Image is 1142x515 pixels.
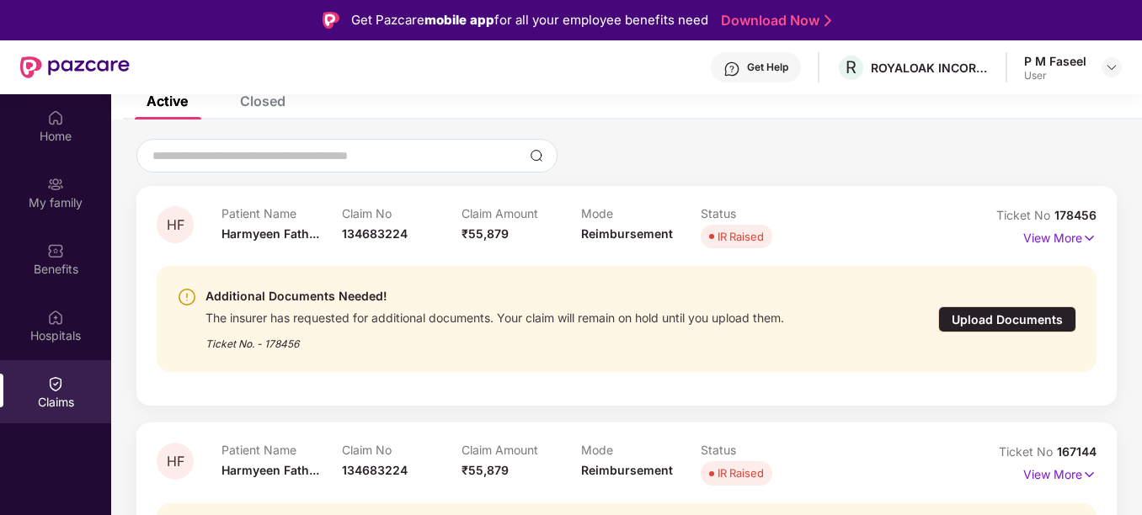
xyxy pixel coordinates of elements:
p: Mode [581,443,701,457]
img: svg+xml;base64,PHN2ZyB4bWxucz0iaHR0cDovL3d3dy53My5vcmcvMjAwMC9zdmciIHdpZHRoPSIxNyIgaGVpZ2h0PSIxNy... [1082,229,1097,247]
div: Upload Documents [938,306,1076,332]
span: HF [167,454,184,469]
span: Reimbursement [581,463,673,477]
span: Ticket No [996,208,1054,222]
span: 167144 [1057,444,1097,459]
img: svg+xml;base64,PHN2ZyBpZD0iSG9tZSIgeG1sbnM9Imh0dHA6Ly93d3cudzMub3JnLzIwMDAvc3ZnIiB3aWR0aD0iMjAiIG... [47,109,64,126]
span: 134683224 [342,226,408,241]
p: Status [701,443,820,457]
img: svg+xml;base64,PHN2ZyBpZD0iRHJvcGRvd24tMzJ4MzIiIHhtbG5zPSJodHRwOi8vd3d3LnczLm9yZy8yMDAwL3N2ZyIgd2... [1105,61,1118,74]
img: svg+xml;base64,PHN2ZyB3aWR0aD0iMjAiIGhlaWdodD0iMjAiIHZpZXdCb3g9IjAgMCAyMCAyMCIgZmlsbD0ibm9uZSIgeG... [47,176,64,193]
img: New Pazcare Logo [20,56,130,78]
img: svg+xml;base64,PHN2ZyBpZD0iV2FybmluZ18tXzI0eDI0IiBkYXRhLW5hbWU9Ildhcm5pbmcgLSAyNHgyNCIgeG1sbnM9Im... [177,287,197,307]
div: Active [147,93,188,109]
p: View More [1023,225,1097,247]
div: Get Help [747,61,788,74]
div: Ticket No. - 178456 [205,326,784,352]
p: Claim No [342,443,462,457]
img: svg+xml;base64,PHN2ZyBpZD0iSG9zcGl0YWxzIiB4bWxucz0iaHR0cDovL3d3dy53My5vcmcvMjAwMC9zdmciIHdpZHRoPS... [47,309,64,326]
img: svg+xml;base64,PHN2ZyBpZD0iSGVscC0zMngzMiIgeG1sbnM9Imh0dHA6Ly93d3cudzMub3JnLzIwMDAvc3ZnIiB3aWR0aD... [723,61,740,77]
img: Stroke [824,12,831,29]
img: Logo [323,12,339,29]
span: 178456 [1054,208,1097,222]
img: svg+xml;base64,PHN2ZyBpZD0iQ2xhaW0iIHhtbG5zPSJodHRwOi8vd3d3LnczLm9yZy8yMDAwL3N2ZyIgd2lkdGg9IjIwIi... [47,375,64,392]
span: ₹55,879 [462,226,509,241]
img: svg+xml;base64,PHN2ZyB4bWxucz0iaHR0cDovL3d3dy53My5vcmcvMjAwMC9zdmciIHdpZHRoPSIxNyIgaGVpZ2h0PSIxNy... [1082,465,1097,484]
span: HF [167,218,184,232]
div: IR Raised [718,228,764,245]
div: Get Pazcare for all your employee benefits need [351,10,708,30]
p: Claim Amount [462,206,581,220]
div: Closed [240,93,285,109]
span: Harmyeen Fath... [221,226,319,241]
img: svg+xml;base64,PHN2ZyBpZD0iQmVuZWZpdHMiIHhtbG5zPSJodHRwOi8vd3d3LnczLm9yZy8yMDAwL3N2ZyIgd2lkdGg9Ij... [47,242,64,259]
p: View More [1023,461,1097,484]
div: The insurer has requested for additional documents. Your claim will remain on hold until you uplo... [205,306,784,326]
span: 134683224 [342,463,408,477]
div: User [1024,69,1086,82]
span: Harmyeen Fath... [221,463,319,477]
p: Claim Amount [462,443,581,457]
span: ₹55,879 [462,463,509,477]
strong: mobile app [424,12,494,28]
img: svg+xml;base64,PHN2ZyBpZD0iU2VhcmNoLTMyeDMyIiB4bWxucz0iaHR0cDovL3d3dy53My5vcmcvMjAwMC9zdmciIHdpZH... [530,149,543,162]
p: Status [701,206,820,220]
p: Claim No [342,206,462,220]
div: ROYALOAK INCORPORATION PRIVATE LIMITED [871,60,989,76]
p: Mode [581,206,701,220]
div: Additional Documents Needed! [205,286,784,306]
span: R [846,57,856,77]
p: Patient Name [221,443,341,457]
p: Patient Name [221,206,341,220]
span: Reimbursement [581,226,673,241]
div: P M Faseel [1024,53,1086,69]
div: IR Raised [718,465,764,481]
span: Ticket No [999,444,1057,459]
a: Download Now [721,12,826,29]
